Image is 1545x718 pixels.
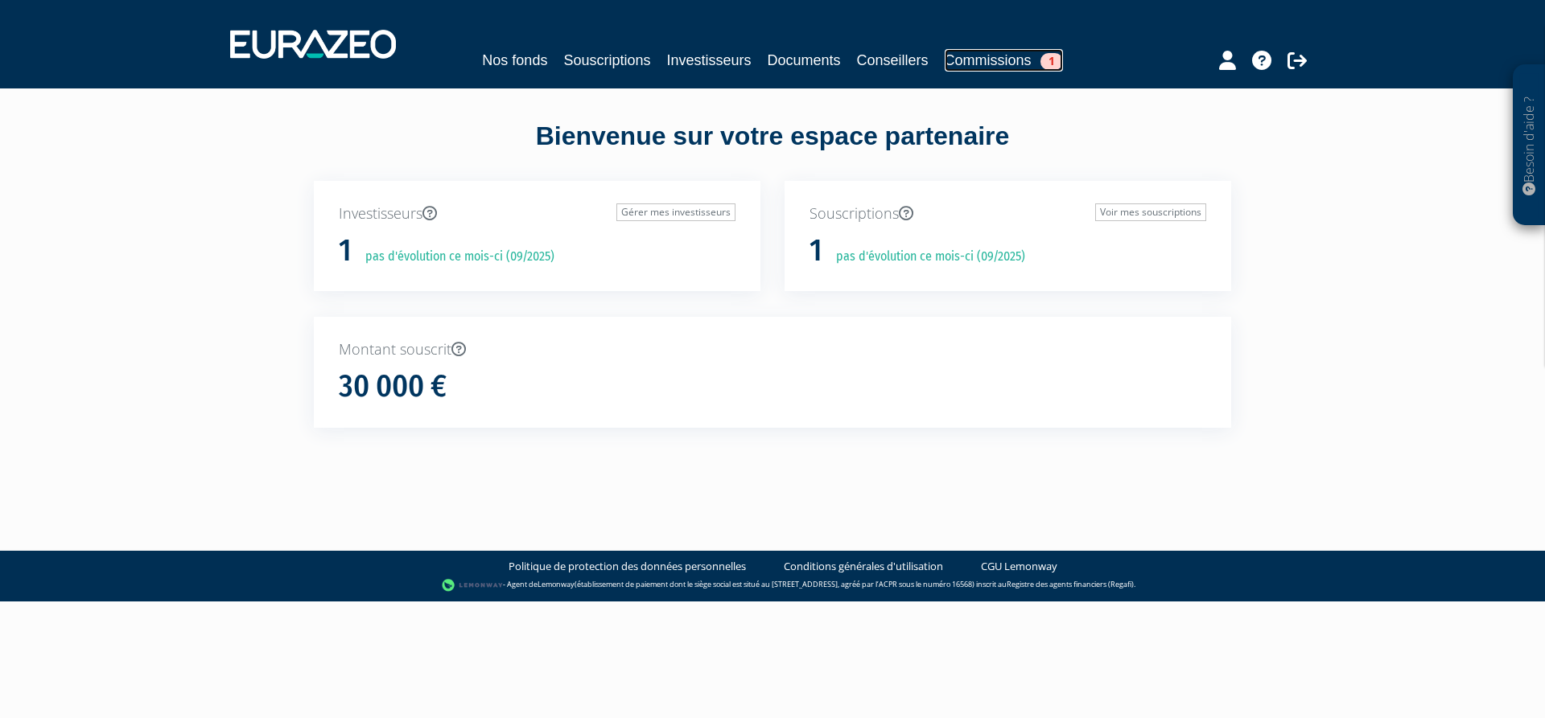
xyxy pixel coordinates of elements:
p: Besoin d'aide ? [1520,73,1539,218]
a: Voir mes souscriptions [1095,203,1206,221]
div: - Agent de (établissement de paiement dont le siège social est situé au [STREET_ADDRESS], agréé p... [16,577,1529,593]
p: pas d'évolution ce mois-ci (09/2025) [354,248,554,266]
a: Documents [768,49,841,72]
a: Investisseurs [666,49,751,72]
p: Investisseurs [339,203,735,224]
a: Conditions générales d'utilisation [784,559,943,574]
h1: 1 [810,234,822,268]
p: pas d'évolution ce mois-ci (09/2025) [825,248,1025,266]
span: 1 [1040,53,1063,70]
div: Bienvenue sur votre espace partenaire [302,118,1243,181]
a: Souscriptions [563,49,650,72]
a: Registre des agents financiers (Regafi) [1007,579,1134,589]
a: Lemonway [538,579,575,589]
p: Souscriptions [810,203,1206,224]
a: Gérer mes investisseurs [616,203,735,221]
a: CGU Lemonway [981,559,1057,574]
a: Commissions1 [945,49,1063,72]
a: Conseillers [857,49,929,72]
img: 1732889491-logotype_eurazeo_blanc_rvb.png [230,30,396,59]
a: Nos fonds [482,49,547,72]
p: Montant souscrit [339,339,1206,360]
h1: 1 [339,234,352,268]
img: logo-lemonway.png [442,577,504,593]
a: Politique de protection des données personnelles [509,559,746,574]
h1: 30 000 € [339,370,447,404]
